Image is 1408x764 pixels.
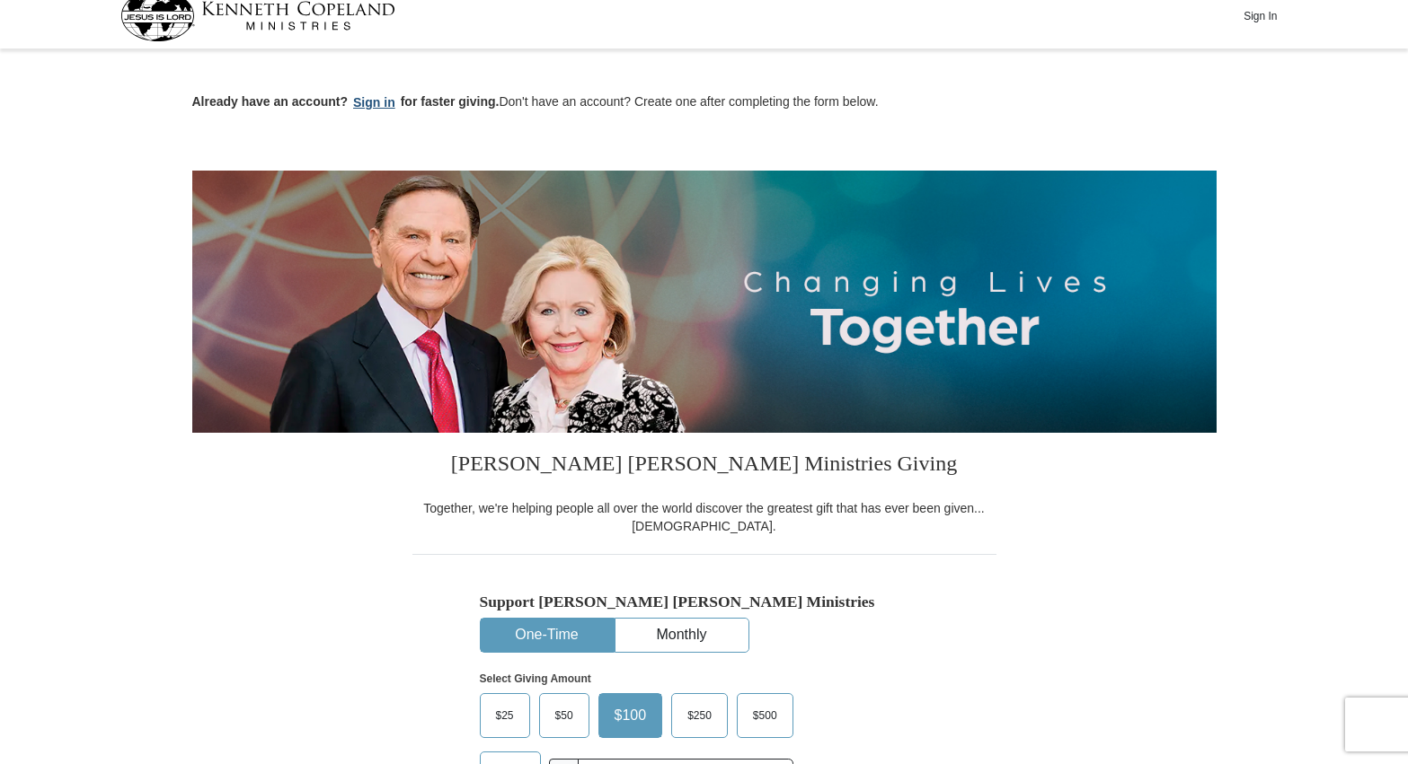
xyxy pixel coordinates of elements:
button: One-Time [481,619,614,652]
strong: Select Giving Amount [480,672,591,685]
button: Sign in [348,92,401,113]
h5: Support [PERSON_NAME] [PERSON_NAME] Ministries [480,593,929,611]
span: $25 [487,702,523,729]
button: Monthly [615,619,748,652]
span: $100 [606,702,656,729]
div: Together, we're helping people all over the world discover the greatest gift that has ever been g... [412,499,996,535]
p: Don't have an account? Create one after completing the form below. [192,92,1217,113]
span: $50 [546,702,582,729]
span: $250 [678,702,721,729]
button: Sign In [1234,2,1288,30]
h3: [PERSON_NAME] [PERSON_NAME] Ministries Giving [412,433,996,499]
strong: Already have an account? for faster giving. [192,94,500,109]
span: $500 [744,702,786,729]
